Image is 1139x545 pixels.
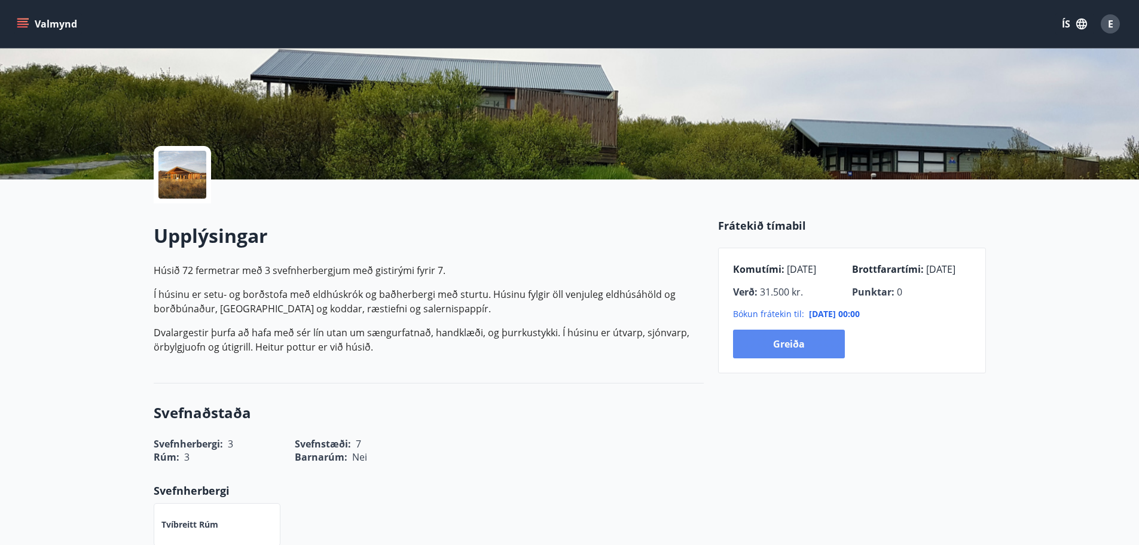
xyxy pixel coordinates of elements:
p: Tvíbreitt rúm [161,519,218,531]
span: [DATE] [784,263,816,276]
h3: Svefnaðstaða [154,403,704,423]
p: Húsið 72 fermetrar með 3 svefnherbergjum með gistirými fyrir 7. [154,263,704,278]
p: Verð : [733,285,852,299]
p: Brottfarartími : [852,263,971,276]
span: Bókun frátekin til : [733,308,804,320]
span: 0 [894,285,902,299]
span: E [1108,17,1113,31]
button: E [1096,10,1125,38]
p: Í húsinu er setu- og borðstofa með eldhúskrók og baðherbergi með sturtu. Húsinu fylgir öll venjul... [154,287,704,316]
span: [DATE] [924,263,955,276]
h2: Upplýsingar [154,223,704,249]
span: 3 [184,450,190,464]
p: Komutími : [733,263,852,276]
button: ÍS [1055,13,1094,35]
p: Frátekið tímabil [718,218,986,233]
button: menu [14,13,82,35]
span: 31.500 kr. [758,285,803,299]
span: [DATE] 00:00 [809,308,860,319]
button: Greiða [733,330,845,358]
p: Punktar : [852,285,971,299]
span: Barnarúm : [295,450,347,464]
span: Nei [352,450,367,464]
p: Dvalargestir þurfa að hafa með sér lín utan um sængurfatnað, handklæði, og þurrkustykki. Í húsinu... [154,325,704,354]
span: Rúm : [154,450,179,464]
p: Svefnherbergi [154,483,704,498]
